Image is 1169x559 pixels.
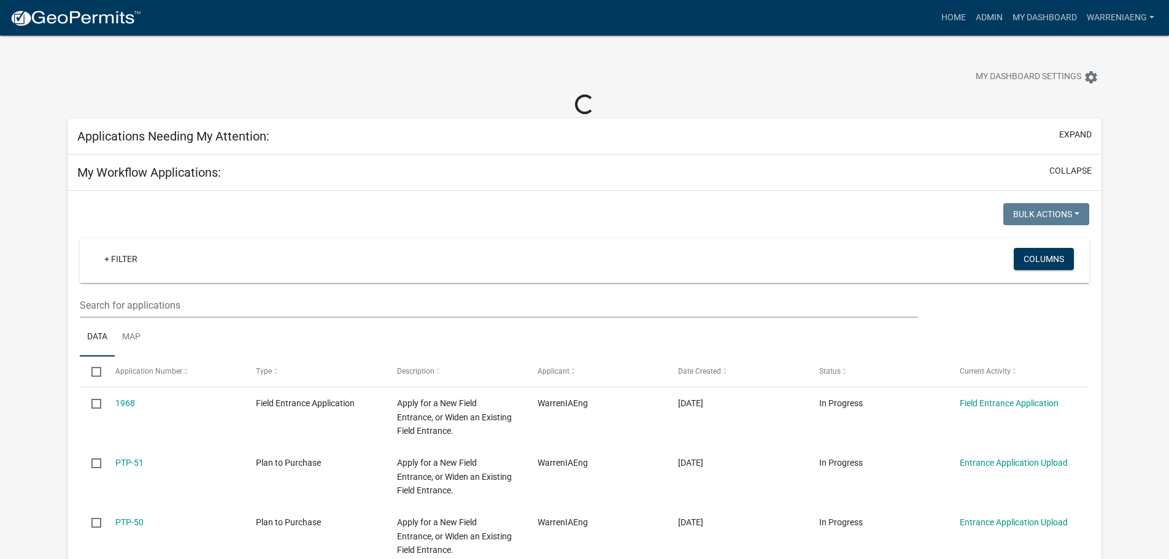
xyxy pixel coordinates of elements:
[256,367,272,376] span: Type
[77,129,269,144] h5: Applications Needing My Attention:
[819,517,863,527] span: In Progress
[256,398,355,408] span: Field Entrance Application
[678,367,721,376] span: Date Created
[80,357,103,386] datatable-header-cell: Select
[1084,70,1098,85] i: settings
[819,367,841,376] span: Status
[1003,203,1089,225] button: Bulk Actions
[976,70,1081,85] span: My Dashboard Settings
[678,398,703,408] span: 09/22/2025
[538,517,588,527] span: WarrenIAEng
[1014,248,1074,270] button: Columns
[538,367,569,376] span: Applicant
[538,398,588,408] span: WarrenIAEng
[971,6,1008,29] a: Admin
[678,458,703,468] span: 09/16/2025
[960,367,1011,376] span: Current Activity
[80,318,115,357] a: Data
[538,458,588,468] span: WarrenIAEng
[678,517,703,527] span: 09/16/2025
[966,65,1108,89] button: My Dashboard Settingssettings
[1008,6,1082,29] a: My Dashboard
[385,357,525,386] datatable-header-cell: Description
[808,357,948,386] datatable-header-cell: Status
[397,367,434,376] span: Description
[960,517,1068,527] a: Entrance Application Upload
[819,398,863,408] span: In Progress
[115,458,144,468] a: PTP-51
[77,165,221,180] h5: My Workflow Applications:
[666,357,807,386] datatable-header-cell: Date Created
[960,458,1068,468] a: Entrance Application Upload
[397,398,512,436] span: Apply for a New Field Entrance, or Widen an Existing Field Entrance.
[80,293,917,318] input: Search for applications
[95,248,147,270] a: + Filter
[819,458,863,468] span: In Progress
[115,398,135,408] a: 1968
[115,517,144,527] a: PTP-50
[1059,128,1092,141] button: expand
[1082,6,1159,29] a: WarrenIAEng
[960,398,1059,408] a: Field Entrance Application
[256,517,321,527] span: Plan to Purchase
[244,357,385,386] datatable-header-cell: Type
[104,357,244,386] datatable-header-cell: Application Number
[256,458,321,468] span: Plan to Purchase
[936,6,971,29] a: Home
[948,357,1089,386] datatable-header-cell: Current Activity
[1049,164,1092,177] button: collapse
[526,357,666,386] datatable-header-cell: Applicant
[115,367,182,376] span: Application Number
[397,458,512,496] span: Apply for a New Field Entrance, or Widen an Existing Field Entrance.
[397,517,512,555] span: Apply for a New Field Entrance, or Widen an Existing Field Entrance.
[115,318,148,357] a: Map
